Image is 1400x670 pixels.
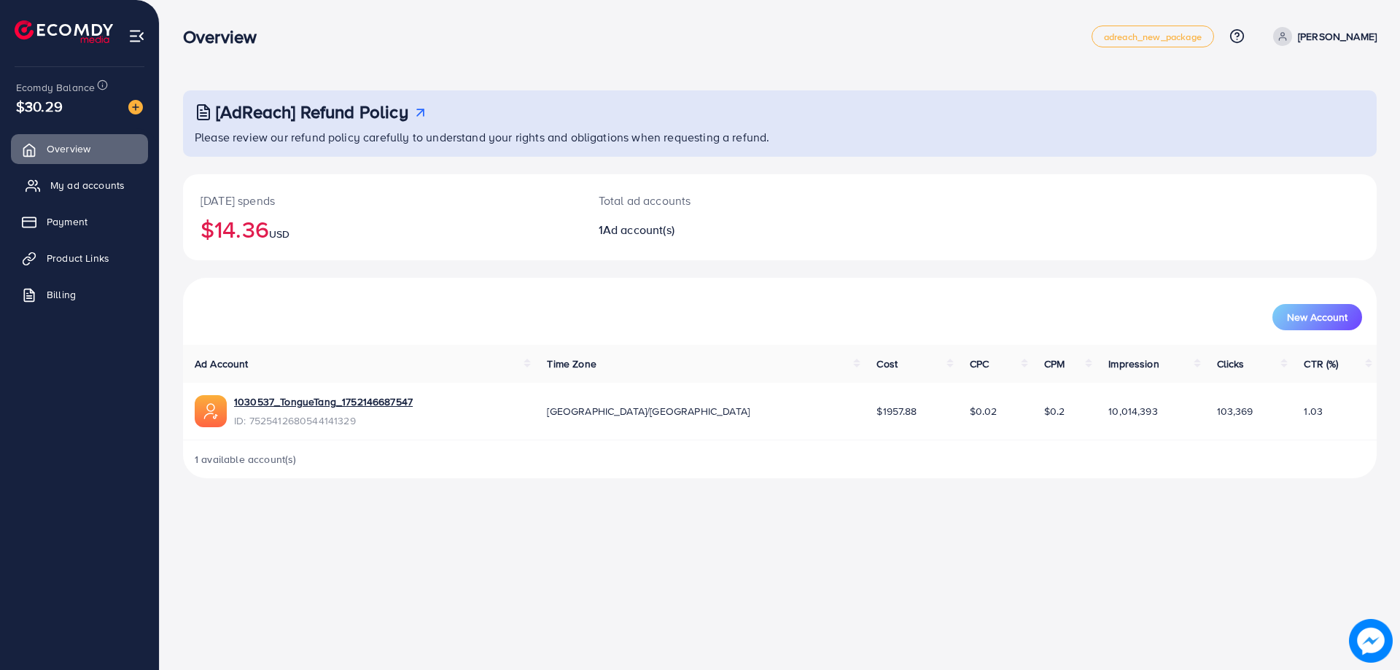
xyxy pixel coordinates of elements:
span: 1 available account(s) [195,452,297,467]
span: Product Links [47,251,109,265]
button: New Account [1272,304,1362,330]
span: Ecomdy Balance [16,80,95,95]
span: adreach_new_package [1104,32,1202,42]
a: Product Links [11,244,148,273]
h2: 1 [599,223,862,237]
span: $0.2 [1044,404,1065,418]
img: ic-ads-acc.e4c84228.svg [195,395,227,427]
span: USD [269,227,289,241]
span: Ad account(s) [603,222,674,238]
a: Overview [11,134,148,163]
span: 10,014,393 [1108,404,1158,418]
span: Cost [876,357,898,371]
p: [DATE] spends [201,192,564,209]
img: logo [15,20,113,43]
span: ID: 7525412680544141329 [234,413,413,428]
span: New Account [1287,312,1347,322]
span: Impression [1108,357,1159,371]
span: [GEOGRAPHIC_DATA]/[GEOGRAPHIC_DATA] [547,404,750,418]
span: Billing [47,287,76,302]
a: Payment [11,207,148,236]
span: Ad Account [195,357,249,371]
a: 1030537_TongueTang_1752146687547 [234,394,413,409]
img: menu [128,28,145,44]
span: $1957.88 [876,404,917,418]
span: My ad accounts [50,178,125,192]
p: Total ad accounts [599,192,862,209]
span: Overview [47,141,90,156]
a: Billing [11,280,148,309]
span: CTR (%) [1304,357,1338,371]
h3: [AdReach] Refund Policy [216,101,408,122]
span: 1.03 [1304,404,1323,418]
span: Payment [47,214,87,229]
a: My ad accounts [11,171,148,200]
span: CPC [970,357,989,371]
span: $0.02 [970,404,997,418]
h3: Overview [183,26,268,47]
p: Please review our refund policy carefully to understand your rights and obligations when requesti... [195,128,1368,146]
span: Time Zone [547,357,596,371]
a: [PERSON_NAME] [1267,27,1377,46]
span: Clicks [1217,357,1245,371]
span: CPM [1044,357,1065,371]
p: [PERSON_NAME] [1298,28,1377,45]
img: image [128,100,143,114]
span: $30.29 [16,96,63,117]
span: 103,369 [1217,404,1253,418]
img: image [1349,619,1393,663]
a: adreach_new_package [1092,26,1214,47]
h2: $14.36 [201,215,564,243]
